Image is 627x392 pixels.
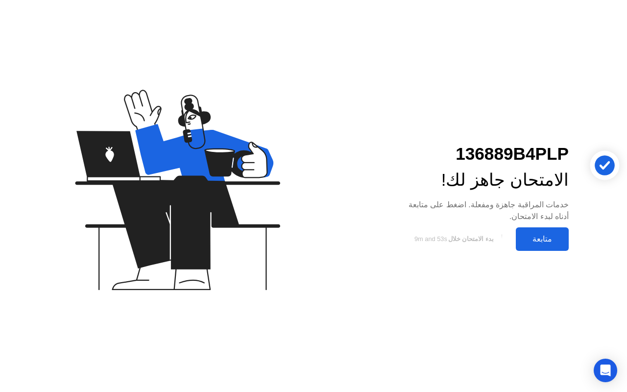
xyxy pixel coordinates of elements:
div: خدمات المراقبة جاهزة ومفعلة. اضغط على متابعة أدناه لبدء الامتحان. [396,199,569,222]
button: متابعة [516,227,569,251]
div: متابعة [519,234,566,244]
div: Open Intercom Messenger [594,359,617,382]
div: الامتحان جاهز لك! [396,167,569,193]
div: 136889B4PLP [396,141,569,167]
span: 9m and 53s [414,235,447,243]
button: بدء الامتحان خلال9m and 53s [396,230,511,248]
